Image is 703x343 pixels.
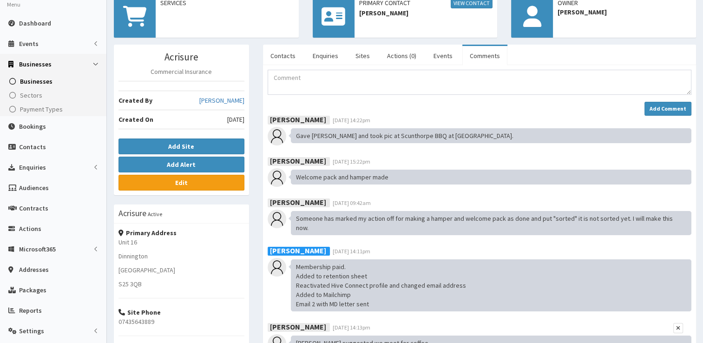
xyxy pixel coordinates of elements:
span: [DATE] 15:22pm [333,158,370,165]
p: S25 3QB [118,279,244,289]
strong: Site Phone [118,308,161,317]
span: [DATE] [227,115,244,124]
span: Actions [19,224,41,233]
a: Sectors [2,88,106,102]
span: Bookings [19,122,46,131]
a: [PERSON_NAME] [199,96,244,105]
b: [PERSON_NAME] [270,115,326,124]
a: Actions (0) [380,46,424,66]
a: Comments [462,46,507,66]
p: [GEOGRAPHIC_DATA] [118,265,244,275]
h3: Acrisure [118,52,244,62]
b: Add Site [168,142,194,151]
span: Audiences [19,184,49,192]
b: [PERSON_NAME] [270,156,326,165]
span: [DATE] 14:13pm [333,324,370,331]
b: [PERSON_NAME] [270,198,326,207]
button: Add Alert [118,157,244,172]
h3: Acrisure [118,209,146,218]
span: Contacts [19,143,46,151]
span: Settings [19,327,44,335]
span: [PERSON_NAME] [558,7,691,17]
a: Edit [118,175,244,191]
strong: Primary Address [118,229,177,237]
a: Events [426,46,460,66]
p: Unit 16 [118,237,244,247]
span: [DATE] 14:22pm [333,117,370,124]
a: Contacts [263,46,303,66]
p: Dinnington [118,251,244,261]
small: Active [148,211,162,218]
b: [PERSON_NAME] [270,246,326,255]
textarea: Comment [268,70,691,95]
span: Enquiries [19,163,46,171]
span: [PERSON_NAME] [359,8,493,18]
a: Sites [348,46,377,66]
a: Enquiries [305,46,346,66]
span: Sectors [20,91,42,99]
span: [DATE] 09:42am [333,199,371,206]
span: Microsoft365 [19,245,56,253]
b: Created By [118,96,152,105]
span: Addresses [19,265,49,274]
span: Businesses [20,77,53,86]
b: Add Alert [167,160,196,169]
a: Businesses [2,74,106,88]
span: Contracts [19,204,48,212]
span: Payment Types [20,105,63,113]
span: Dashboard [19,19,51,27]
b: Edit [175,178,188,187]
div: Membership paid. Added to retention sheet Reactivated Hive Connect profile and changed email addr... [291,259,691,311]
a: Payment Types [2,102,106,116]
span: Reports [19,306,42,315]
b: [PERSON_NAME] [270,322,326,331]
span: Events [19,40,39,48]
p: 07435643889 [118,317,244,326]
button: Add Comment [644,102,691,116]
div: Welcome pack and hamper made [291,170,691,185]
strong: Add Comment [650,105,686,112]
span: [DATE] 14:11pm [333,248,370,255]
span: Businesses [19,60,52,68]
span: Packages [19,286,46,294]
div: Someone has marked my action off for making a hamper and welcome pack as done and put "sorted" it... [291,211,691,235]
div: Gave [PERSON_NAME] and took pic at Scunthorpe BBQ at [GEOGRAPHIC_DATA]. [291,128,691,143]
b: Created On [118,115,153,124]
p: Commercial Insurance [118,67,244,76]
